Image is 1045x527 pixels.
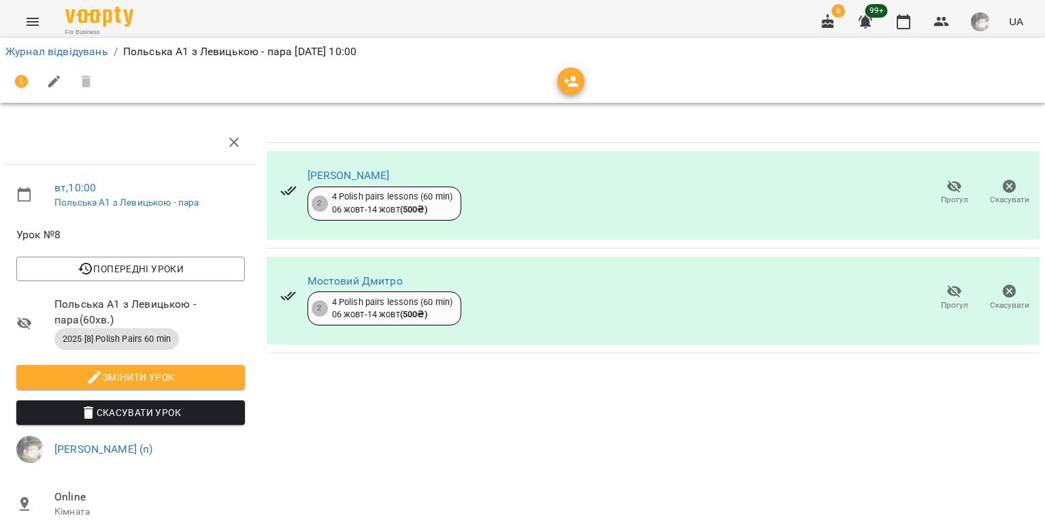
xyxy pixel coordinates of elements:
[971,12,990,31] img: e3906ac1da6b2fc8356eee26edbd6dfe.jpg
[990,300,1029,311] span: Скасувати
[308,169,390,182] a: [PERSON_NAME]
[831,4,845,18] span: 6
[27,404,234,421] span: Скасувати Урок
[1009,14,1023,29] span: UA
[54,489,245,505] span: Online
[16,365,245,389] button: Змінити урок
[941,194,968,206] span: Прогул
[332,191,453,216] div: 4 Polish pairs lessons (60 min) 06 жовт - 14 жовт
[982,174,1037,212] button: Скасувати
[400,309,427,319] b: ( 500 ₴ )
[5,45,108,58] a: Журнал відвідувань
[54,333,179,345] span: 2025 [8] Polish Pairs 60 min
[1003,9,1029,34] button: UA
[54,181,96,194] a: вт , 10:00
[16,5,49,38] button: Menu
[123,44,356,60] p: Польська А1 з Левицькою - пара [DATE] 10:00
[308,274,403,287] a: Мостовий Дмитро
[16,257,245,281] button: Попередні уроки
[65,7,133,27] img: Voopty Logo
[400,204,427,214] b: ( 500 ₴ )
[54,296,245,328] span: Польська А1 з Левицькою - пара ( 60 хв. )
[54,505,245,519] p: Кімната
[16,227,245,243] span: Урок №8
[312,195,328,212] div: 2
[27,261,234,277] span: Попередні уроки
[927,278,982,317] button: Прогул
[54,197,199,208] a: Польська А1 з Левицькою - пара
[927,174,982,212] button: Прогул
[16,400,245,425] button: Скасувати Урок
[16,436,44,463] img: e3906ac1da6b2fc8356eee26edbd6dfe.jpg
[312,300,328,317] div: 2
[54,443,153,456] a: [PERSON_NAME] (п)
[982,278,1037,317] button: Скасувати
[27,369,234,385] span: Змінити урок
[941,300,968,311] span: Прогул
[332,296,453,321] div: 4 Polish pairs lessons (60 min) 06 жовт - 14 жовт
[865,4,888,18] span: 99+
[65,28,133,37] span: For Business
[5,44,1040,60] nav: breadcrumb
[990,194,1029,206] span: Скасувати
[114,44,118,60] li: /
